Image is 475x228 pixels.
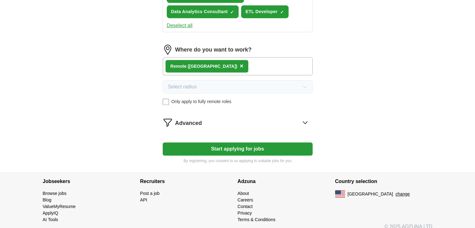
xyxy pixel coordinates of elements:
[163,117,173,127] img: filter
[175,119,202,127] span: Advanced
[171,63,237,70] div: Remote ([GEOGRAPHIC_DATA])
[395,191,410,197] button: change
[241,5,288,18] button: ETL Developer✓
[348,191,393,197] span: [GEOGRAPHIC_DATA]
[230,10,234,15] span: ✓
[140,197,147,202] a: API
[175,46,252,54] label: Where do you want to work?
[140,191,160,196] a: Post a job
[245,8,277,15] span: ETL Developer
[43,204,76,209] a: ValueMyResume
[163,158,313,164] p: By registering, you consent to us applying to suitable jobs for you
[171,98,231,105] span: Only apply to fully remote roles
[171,8,228,15] span: Data Analytics Consultant
[168,83,197,91] span: Select radius
[240,62,244,69] span: ×
[240,62,244,71] button: ×
[163,80,313,93] button: Select radius
[43,217,58,222] a: AI Tools
[238,204,253,209] a: Contact
[163,45,173,55] img: location.png
[238,217,275,222] a: Terms & Conditions
[163,99,169,105] input: Only apply to fully remote roles
[335,190,345,198] img: US flag
[167,5,239,18] button: Data Analytics Consultant✓
[335,173,433,190] h4: Country selection
[43,211,58,216] a: ApplyIQ
[43,191,67,196] a: Browse jobs
[167,22,193,29] button: Deselect all
[43,197,52,202] a: Blog
[238,191,249,196] a: About
[238,197,253,202] a: Careers
[280,10,284,15] span: ✓
[163,142,313,156] button: Start applying for jobs
[238,211,252,216] a: Privacy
